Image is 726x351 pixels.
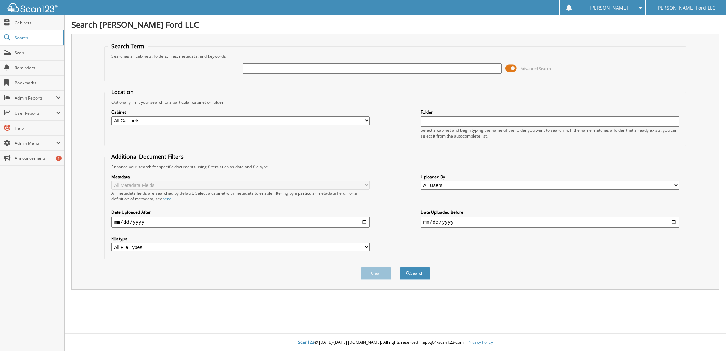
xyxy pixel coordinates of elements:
span: User Reports [15,110,56,116]
button: Clear [361,267,391,279]
div: Optionally limit your search to a particular cabinet or folder [108,99,683,105]
span: Scan123 [298,339,314,345]
div: © [DATE]-[DATE] [DOMAIN_NAME]. All rights reserved | appg04-scan123-com | [65,334,726,351]
span: Search [15,35,60,41]
label: File type [111,236,370,242]
legend: Additional Document Filters [108,153,187,160]
input: end [421,217,680,227]
label: Folder [421,109,680,115]
div: Enhance your search for specific documents using filters such as date and file type. [108,164,683,170]
a: Privacy Policy [467,339,493,345]
input: start [111,217,370,227]
span: [PERSON_NAME] [590,6,628,10]
h1: Search [PERSON_NAME] Ford LLC [71,19,719,30]
label: Date Uploaded Before [421,209,680,215]
span: Reminders [15,65,61,71]
img: scan123-logo-white.svg [7,3,58,12]
legend: Location [108,88,137,96]
span: Admin Menu [15,140,56,146]
span: Advanced Search [521,66,551,71]
span: Announcements [15,155,61,161]
span: Admin Reports [15,95,56,101]
div: Select a cabinet and begin typing the name of the folder you want to search in. If the name match... [421,127,680,139]
label: Metadata [111,174,370,180]
label: Uploaded By [421,174,680,180]
label: Cabinet [111,109,370,115]
iframe: Chat Widget [692,318,726,351]
span: Bookmarks [15,80,61,86]
button: Search [400,267,430,279]
div: Searches all cabinets, folders, files, metadata, and keywords [108,53,683,59]
span: Help [15,125,61,131]
span: [PERSON_NAME] Ford LLC [656,6,715,10]
legend: Search Term [108,42,148,50]
div: All metadata fields are searched by default. Select a cabinet with metadata to enable filtering b... [111,190,370,202]
span: Cabinets [15,20,61,26]
span: Scan [15,50,61,56]
label: Date Uploaded After [111,209,370,215]
div: 1 [56,156,62,161]
a: here [162,196,171,202]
